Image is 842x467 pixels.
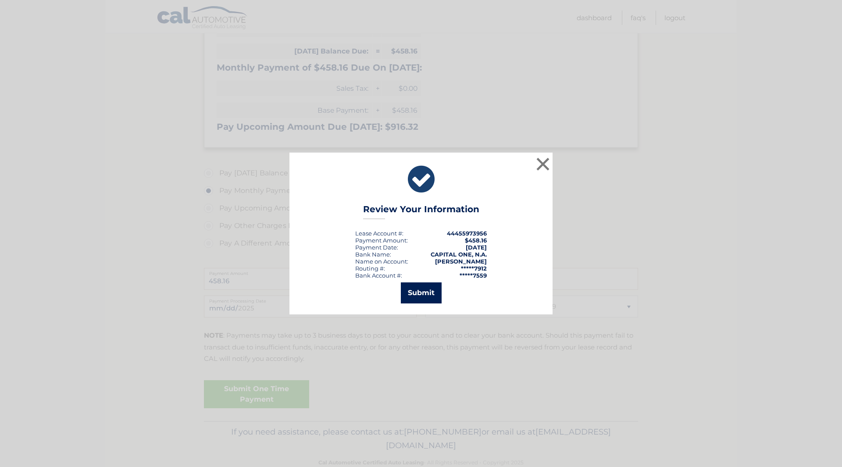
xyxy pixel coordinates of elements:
[355,237,408,244] div: Payment Amount:
[466,244,487,251] span: [DATE]
[447,230,487,237] strong: 44455973956
[355,258,408,265] div: Name on Account:
[355,265,385,272] div: Routing #:
[534,155,552,173] button: ×
[355,272,402,279] div: Bank Account #:
[355,244,398,251] div: :
[363,204,479,219] h3: Review Your Information
[465,237,487,244] span: $458.16
[355,230,403,237] div: Lease Account #:
[355,251,391,258] div: Bank Name:
[431,251,487,258] strong: CAPITAL ONE, N.A.
[435,258,487,265] strong: [PERSON_NAME]
[355,244,397,251] span: Payment Date
[401,282,442,303] button: Submit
